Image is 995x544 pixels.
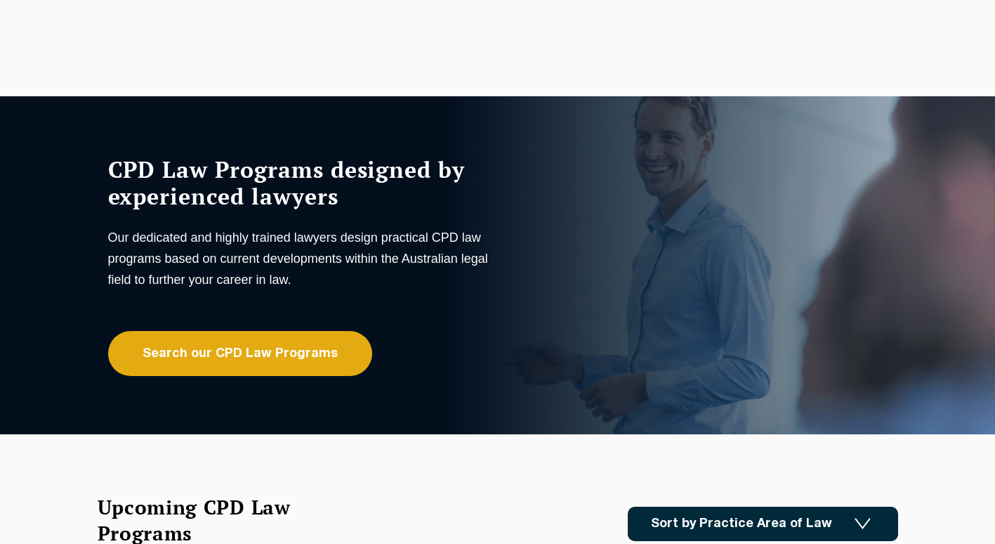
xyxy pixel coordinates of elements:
[855,518,871,530] img: Icon
[108,331,372,376] a: Search our CPD Law Programs
[628,507,898,541] a: Sort by Practice Area of Law
[108,227,494,290] p: Our dedicated and highly trained lawyers design practical CPD law programs based on current devel...
[108,156,494,209] h1: CPD Law Programs designed by experienced lawyers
